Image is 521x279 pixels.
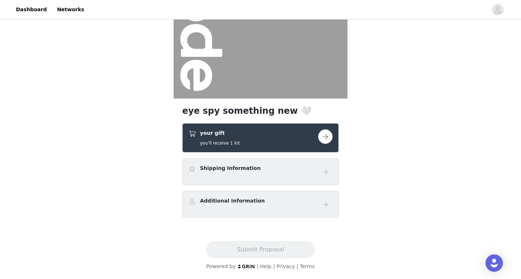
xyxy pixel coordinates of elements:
h4: Shipping Information [200,165,260,172]
span: | [296,263,298,269]
a: Help [260,263,272,269]
a: Networks [53,1,88,18]
button: Submit Proposal [206,241,314,258]
a: Terms [300,263,314,269]
div: avatar [494,4,501,16]
h4: your gift [200,129,240,137]
div: your gift [182,123,339,153]
h5: you'll receive 1 kit [200,140,240,146]
span: Powered by [206,263,236,269]
div: Additional Information [182,191,339,218]
a: Privacy [276,263,295,269]
div: Shipping Information [182,158,339,185]
h1: eye spy something new 🤍 [182,104,339,117]
span: | [257,263,259,269]
a: Dashboard [12,1,51,18]
h4: Additional Information [200,197,265,205]
img: logo [237,264,255,269]
div: Open Intercom Messenger [485,254,503,272]
span: | [273,263,275,269]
